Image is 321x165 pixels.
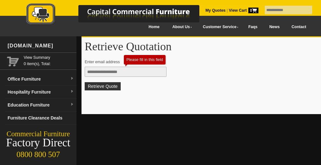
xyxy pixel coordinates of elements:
[70,90,74,94] img: dropdown
[9,3,230,26] img: Capital Commercial Furniture Logo
[5,86,76,99] a: Hospitality Furnituredropdown
[248,8,258,13] span: 0
[228,8,258,13] a: View Cart0
[24,54,74,66] span: 0 item(s), Total:
[5,73,76,86] a: Office Furnituredropdown
[70,103,74,107] img: dropdown
[85,59,319,65] p: Enter email address
[286,20,312,34] a: Contact
[263,20,286,34] a: News
[5,99,76,112] a: Education Furnituredropdown
[5,112,76,125] a: Furniture Clearance Deals
[24,54,74,61] a: View Summary
[242,20,263,34] a: Faqs
[85,82,121,90] button: Retrieve Quote
[9,3,230,28] a: Capital Commercial Furniture Logo
[70,77,74,81] img: dropdown
[126,58,163,62] div: Please fill in this field
[5,36,76,55] div: [DOMAIN_NAME]
[229,8,258,13] strong: View Cart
